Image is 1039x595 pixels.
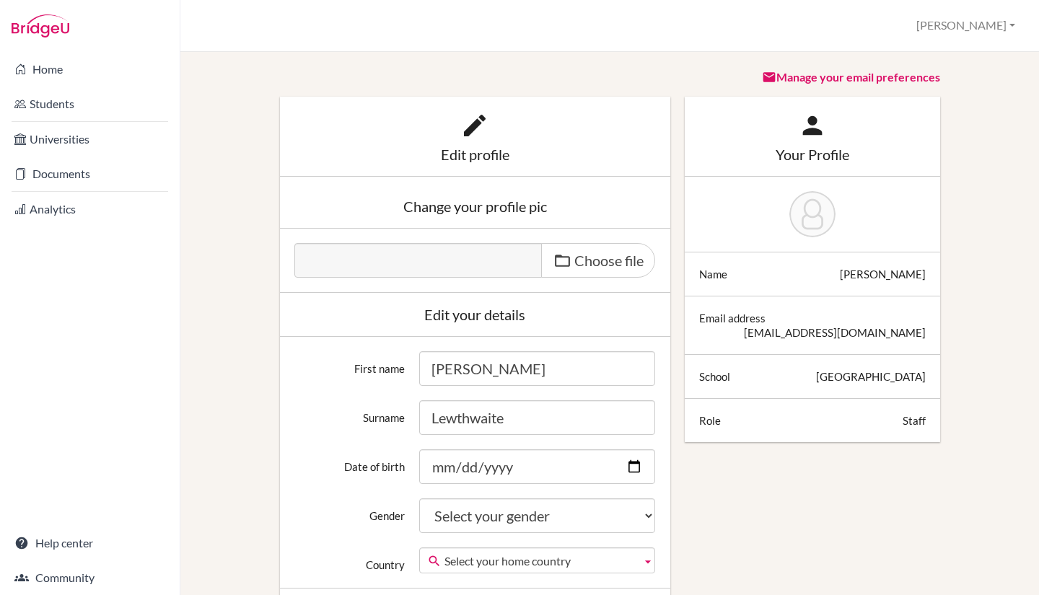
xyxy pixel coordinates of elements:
[3,55,177,84] a: Home
[3,195,177,224] a: Analytics
[574,252,644,269] span: Choose file
[3,125,177,154] a: Universities
[3,159,177,188] a: Documents
[294,307,656,322] div: Edit your details
[816,369,926,384] div: [GEOGRAPHIC_DATA]
[287,351,413,376] label: First name
[3,89,177,118] a: Students
[903,413,926,428] div: Staff
[840,267,926,281] div: [PERSON_NAME]
[294,147,656,162] div: Edit profile
[287,498,413,523] label: Gender
[3,529,177,557] a: Help center
[699,413,721,428] div: Role
[910,12,1022,39] button: [PERSON_NAME]
[3,563,177,592] a: Community
[287,547,413,572] label: Country
[762,70,940,84] a: Manage your email preferences
[287,449,413,474] label: Date of birth
[287,400,413,425] label: Surname
[699,267,727,281] div: Name
[789,191,836,237] img: Paul Lewthwaite
[444,548,636,574] span: Select your home country
[744,325,926,340] div: [EMAIL_ADDRESS][DOMAIN_NAME]
[294,199,656,213] div: Change your profile pic
[699,311,766,325] div: Email address
[699,147,926,162] div: Your Profile
[12,14,69,38] img: Bridge-U
[699,369,730,384] div: School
